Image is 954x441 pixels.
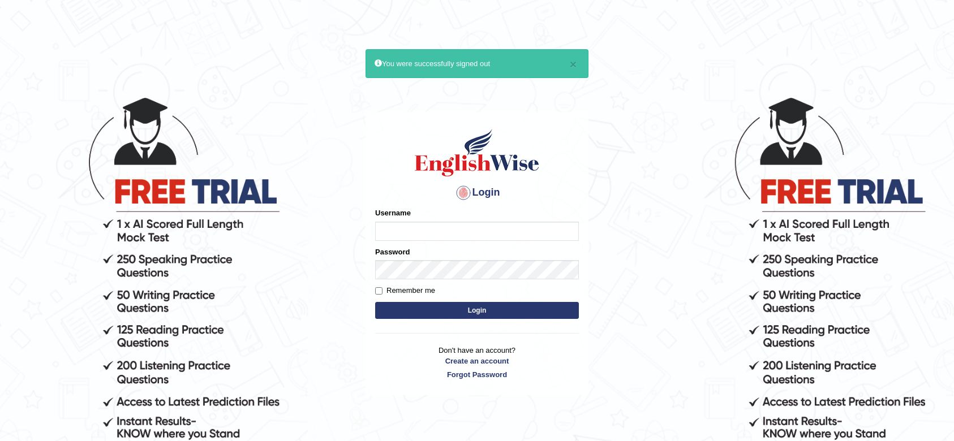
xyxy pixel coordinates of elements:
[375,285,435,296] label: Remember me
[375,184,579,202] h4: Login
[366,49,588,78] div: You were successfully signed out
[375,345,579,380] p: Don't have an account?
[375,302,579,319] button: Login
[412,127,542,178] img: Logo of English Wise sign in for intelligent practice with AI
[375,369,579,380] a: Forgot Password
[375,356,579,366] a: Create an account
[375,247,410,257] label: Password
[375,287,383,295] input: Remember me
[570,58,577,70] button: ×
[375,207,411,218] label: Username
